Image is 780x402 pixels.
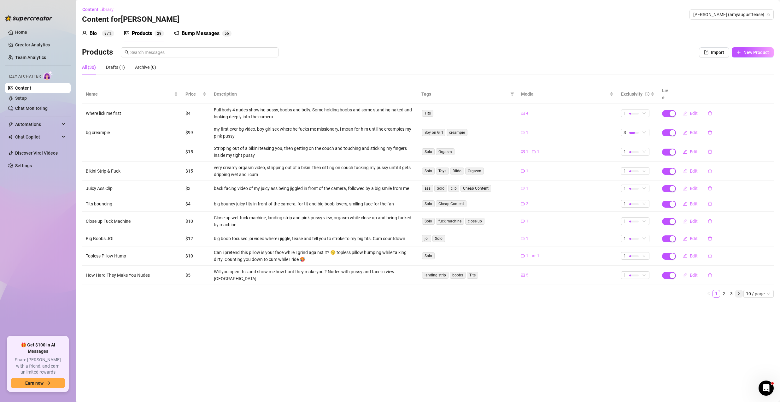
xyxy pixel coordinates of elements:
span: 1 [624,272,626,279]
button: Edit [678,216,703,226]
span: Tits [422,110,433,117]
span: edit [683,219,687,223]
span: search [125,50,129,55]
span: Toys [436,168,449,174]
span: edit [683,236,687,241]
span: ass [422,185,433,192]
span: Solo [422,200,435,207]
span: delete [708,236,712,241]
td: How Hard They Make You Nudes [82,266,182,285]
span: landing strip [422,272,449,279]
td: bg creampie [82,123,182,142]
div: Stripping out of a bikini teasing you, then getting on the couch and touching and sticking my fin... [214,145,414,159]
span: 1 [526,236,528,242]
a: Team Analytics [15,55,46,60]
span: creampie [447,129,467,136]
span: notification [174,31,179,36]
li: Next Page [735,290,743,298]
sup: 56 [222,30,232,37]
span: delete [708,273,712,277]
img: AI Chatter [43,71,53,80]
button: delete [703,127,717,138]
div: Products [132,30,152,37]
span: Price [185,91,201,98]
span: Orgasm [465,168,484,174]
span: Tags [421,91,508,98]
td: Where lick me first [82,104,182,123]
span: 2 [526,201,528,207]
span: 6 [227,31,229,36]
span: 1 [526,253,528,259]
span: picture [521,273,525,277]
div: Can i pretend this pillow is your face while I grind against it? 😏 topless pillow humping while t... [214,249,414,263]
span: delete [708,186,712,191]
div: big bouncy juicy tits in front of the camera, for tit and big boob lovers, smiling face for the fan [214,200,394,207]
div: Drafts (1) [106,64,125,71]
input: Search messages [130,49,275,56]
a: 1 [713,290,720,297]
span: Orgasm [436,148,455,155]
span: Chat Copilot [15,132,60,142]
span: 1 [624,185,626,192]
span: delete [708,169,712,173]
img: logo-BBDzfeDw.svg [5,15,52,21]
span: edit [683,130,687,135]
button: Edit [678,166,703,176]
span: team [766,13,770,16]
span: delete [708,202,712,206]
span: 1 [526,168,528,174]
td: $15 [182,142,210,162]
span: arrow-right [46,381,50,385]
span: filter [509,89,515,99]
span: 5 [526,272,528,278]
div: Full body 4 nudes showing pussy, boobs and belly. Some holding boobs and some standing naked and ... [214,106,414,120]
span: video-camera [521,169,525,173]
span: Automations [15,119,60,129]
a: Settings [15,163,32,168]
span: 1 [526,130,528,136]
div: my first ever bg video, boy girl sex where he fucks me missionary, i moan for him until he creamp... [214,126,414,139]
span: delete [708,254,712,258]
span: Izzy AI Chatter [9,74,41,80]
div: very creamy orgasm video, stripping out of a bikini then sitting on couch fucking my pussy until ... [214,164,414,178]
span: Edit [690,149,698,154]
span: video-camera [521,237,525,240]
button: New Product [732,47,774,57]
span: delete [708,150,712,154]
a: Content [15,86,31,91]
span: Edit [690,273,698,278]
div: All (30) [82,64,96,71]
th: Price [182,85,210,104]
span: Edit [690,186,698,191]
span: edit [683,254,687,258]
span: picture [124,31,129,36]
span: Share [PERSON_NAME] with a friend, and earn unlimited rewards [11,357,65,375]
span: Import [711,50,724,55]
th: Description [210,85,418,104]
td: — [82,142,182,162]
span: gif [532,254,536,258]
iframe: Intercom live chat [759,381,774,396]
span: Solo [422,168,435,174]
span: Cheap Content [460,185,491,192]
div: big boob focused joi video where i jiggle, tease and tell you to stroke to my big tits. Cum count... [214,235,405,242]
td: $15 [182,162,210,181]
span: edit [683,111,687,115]
button: delete [703,216,717,226]
span: 2 [157,31,159,36]
button: delete [703,166,717,176]
td: $12 [182,231,210,246]
button: delete [703,270,717,280]
span: Media [521,91,608,98]
td: Juicy Ass Clip [82,181,182,196]
span: 1 [624,110,626,117]
span: video-camera [521,202,525,206]
td: Close up Fuck Machine [82,212,182,231]
td: $10 [182,212,210,231]
a: Setup [15,96,27,101]
span: video-camera [521,219,525,223]
td: Big Boobs JOI [82,231,182,246]
div: back facing video of my juicy ass being jiggled in front of the camera, followed by a big smile f... [214,185,409,192]
span: Tits [467,272,478,279]
button: Import [699,47,729,57]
